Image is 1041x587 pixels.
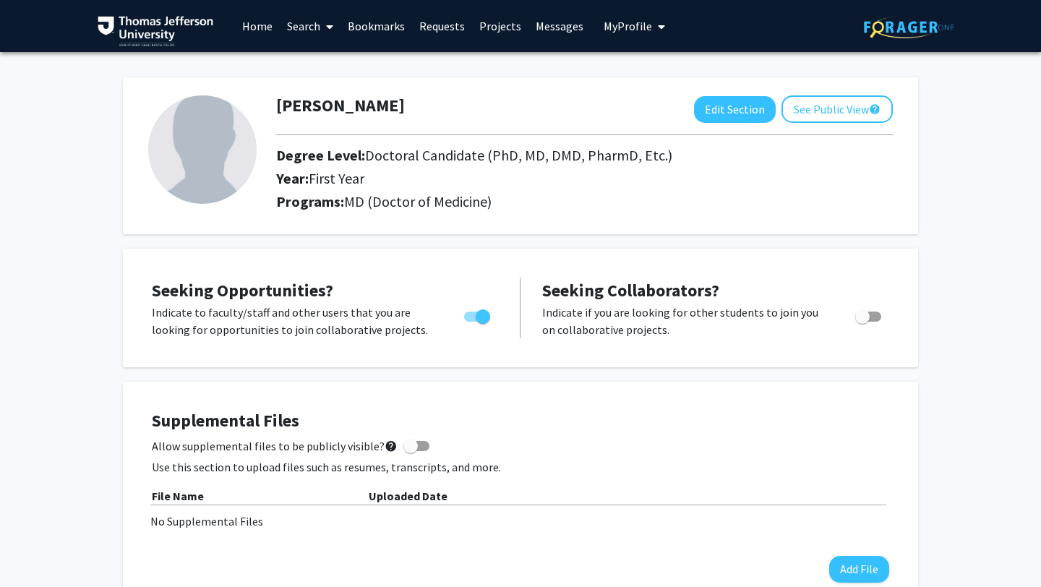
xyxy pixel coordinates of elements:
[235,1,280,51] a: Home
[528,1,591,51] a: Messages
[148,95,257,204] img: Profile Picture
[694,96,776,123] button: Edit Section
[152,489,204,503] b: File Name
[781,95,893,123] button: See Public View
[280,1,340,51] a: Search
[365,146,672,164] span: Doctoral Candidate (PhD, MD, DMD, PharmD, Etc.)
[542,279,719,301] span: Seeking Collaborators?
[152,437,398,455] span: Allow supplemental files to be publicly visible?
[152,279,333,301] span: Seeking Opportunities?
[869,100,881,118] mat-icon: help
[276,170,782,187] h2: Year:
[369,489,447,503] b: Uploaded Date
[849,304,889,325] div: Toggle
[152,458,889,476] p: Use this section to upload files such as resumes, transcripts, and more.
[344,192,492,210] span: MD (Doctor of Medicine)
[864,16,954,38] img: ForagerOne Logo
[309,169,364,187] span: First Year
[276,193,893,210] h2: Programs:
[276,95,405,116] h1: [PERSON_NAME]
[385,437,398,455] mat-icon: help
[152,411,889,432] h4: Supplemental Files
[152,304,437,338] p: Indicate to faculty/staff and other users that you are looking for opportunities to join collabor...
[340,1,412,51] a: Bookmarks
[150,513,891,530] div: No Supplemental Files
[412,1,472,51] a: Requests
[276,147,782,164] h2: Degree Level:
[542,304,828,338] p: Indicate if you are looking for other students to join you on collaborative projects.
[458,304,498,325] div: Toggle
[472,1,528,51] a: Projects
[11,522,61,576] iframe: Chat
[829,556,889,583] button: Add File
[98,16,213,46] img: Thomas Jefferson University Logo
[604,19,652,33] span: My Profile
